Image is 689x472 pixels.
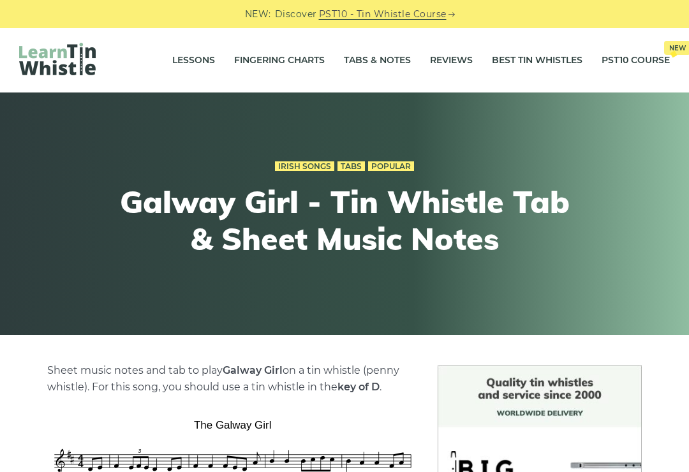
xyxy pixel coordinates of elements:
[492,45,582,77] a: Best Tin Whistles
[172,45,215,77] a: Lessons
[223,364,283,376] strong: Galway Girl
[337,381,380,393] strong: key of D
[47,362,419,395] p: Sheet music notes and tab to play on a tin whistle (penny whistle). For this song, you should use...
[337,161,365,172] a: Tabs
[344,45,411,77] a: Tabs & Notes
[19,43,96,75] img: LearnTinWhistle.com
[275,161,334,172] a: Irish Songs
[368,161,414,172] a: Popular
[430,45,473,77] a: Reviews
[602,45,670,77] a: PST10 CourseNew
[110,184,579,257] h1: Galway Girl - Tin Whistle Tab & Sheet Music Notes
[234,45,325,77] a: Fingering Charts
